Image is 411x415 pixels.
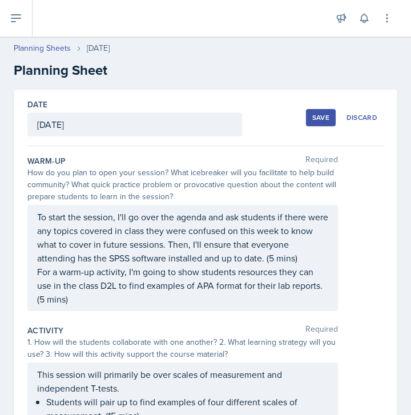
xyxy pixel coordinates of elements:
[27,325,64,336] label: Activity
[340,109,384,126] button: Discard
[27,155,66,167] label: Warm-Up
[27,167,338,203] div: How do you plan to open your session? What icebreaker will you facilitate to help build community...
[37,368,328,395] p: This session will primarily be over scales of measurement and independent T-tests.
[87,42,110,54] div: [DATE]
[305,325,338,336] span: Required
[14,42,71,54] a: Planning Sheets
[312,113,329,122] div: Save
[37,265,328,306] p: For a warm-up activity, I'm going to show students resources they can use in the class D2L to fin...
[37,210,328,265] p: To start the session, I'll go over the agenda and ask students if there were any topics covered i...
[306,109,336,126] button: Save
[14,60,397,80] h2: Planning Sheet
[27,99,47,110] label: Date
[346,113,377,122] div: Discard
[27,336,338,360] div: 1. How will the students collaborate with one another? 2. What learning strategy will you use? 3....
[305,155,338,167] span: Required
